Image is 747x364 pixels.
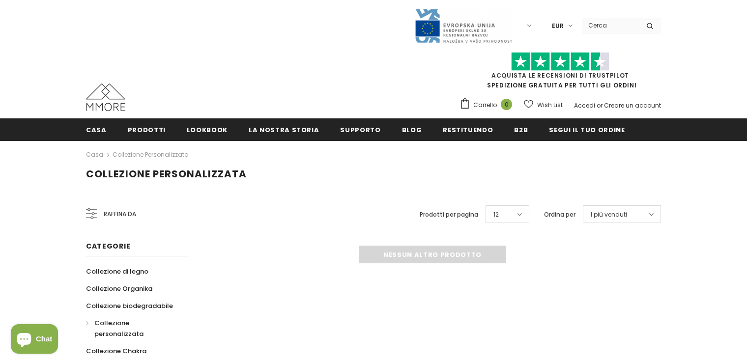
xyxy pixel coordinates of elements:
[86,301,173,310] span: Collezione biodegradabile
[8,324,61,356] inbox-online-store-chat: Shopify online store chat
[86,167,247,181] span: Collezione personalizzata
[340,118,380,140] a: supporto
[501,99,512,110] span: 0
[128,118,166,140] a: Prodotti
[524,96,563,113] a: Wish List
[128,125,166,135] span: Prodotti
[86,297,173,314] a: Collezione biodegradabile
[86,346,146,356] span: Collezione Chakra
[86,314,178,342] a: Collezione personalizzata
[597,101,603,110] span: or
[420,210,478,220] label: Prodotti per pagina
[491,71,629,80] a: Acquista le recensioni di TrustPilot
[443,118,493,140] a: Restituendo
[249,125,319,135] span: La nostra storia
[187,125,228,135] span: Lookbook
[414,8,513,44] img: Javni Razpis
[86,263,148,280] a: Collezione di legno
[549,118,625,140] a: Segui il tuo ordine
[460,56,661,89] span: SPEDIZIONE GRATUITA PER TUTTI GLI ORDINI
[537,100,563,110] span: Wish List
[591,210,627,220] span: I più venduti
[402,125,422,135] span: Blog
[414,21,513,29] a: Javni Razpis
[511,52,609,71] img: Fidati di Pilot Stars
[514,125,528,135] span: B2B
[86,241,130,251] span: Categorie
[86,267,148,276] span: Collezione di legno
[86,284,152,293] span: Collezione Organika
[86,84,125,111] img: Casi MMORE
[187,118,228,140] a: Lookbook
[94,318,144,338] span: Collezione personalizzata
[574,101,595,110] a: Accedi
[340,125,380,135] span: supporto
[113,150,189,159] a: Collezione personalizzata
[460,98,517,112] a: Carrello 0
[249,118,319,140] a: La nostra storia
[86,280,152,297] a: Collezione Organika
[514,118,528,140] a: B2B
[104,209,136,220] span: Raffina da
[86,149,103,161] a: Casa
[443,125,493,135] span: Restituendo
[493,210,499,220] span: 12
[582,18,639,32] input: Search Site
[549,125,625,135] span: Segui il tuo ordine
[544,210,575,220] label: Ordina per
[86,118,107,140] a: Casa
[86,342,146,360] a: Collezione Chakra
[402,118,422,140] a: Blog
[604,101,661,110] a: Creare un account
[473,100,497,110] span: Carrello
[86,125,107,135] span: Casa
[552,21,564,31] span: EUR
